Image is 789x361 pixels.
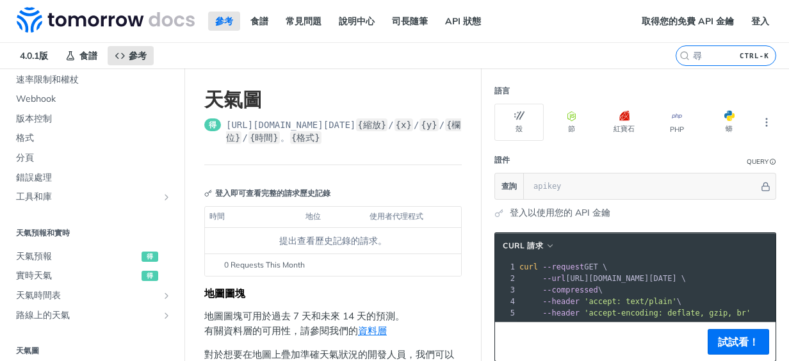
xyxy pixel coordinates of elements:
[542,297,580,306] span: --header
[495,261,517,273] div: 1
[498,239,560,252] button: cURL 請求
[13,46,55,65] span: 4.0.1版
[10,266,175,285] a: 實時天氣得
[542,285,598,294] span: --compressed
[290,131,321,144] label: {格式}
[527,173,759,199] input: apikey
[704,104,754,141] button: 蟒
[495,284,517,296] div: 3
[204,189,212,197] svg: 鑰匙
[519,262,607,271] span: GET \
[58,46,104,65] a: 食譜
[16,250,138,263] span: 天氣預報
[495,307,517,319] div: 5
[10,247,175,266] a: 天氣預報得
[204,287,462,300] div: 地圖圖塊
[10,129,175,148] a: 格式
[542,309,580,317] span: --header
[568,124,575,134] font: 節
[16,93,172,106] span: Webhook
[16,113,172,125] span: 版本控制
[208,12,240,31] a: 參考
[204,309,462,338] p: 地圖圖塊可用於過去 7 天和未來 14 天的預測。 有關資料層的可用性，請參閱我們的
[747,157,769,166] div: Query
[494,104,544,141] button: 殼
[519,262,538,271] span: curl
[16,132,172,145] span: 格式
[770,159,776,165] i: Information
[736,49,772,62] kbd: CTRL-K
[510,206,610,220] a: 登入以使用您的 API 金鑰
[79,50,97,62] span: 食譜
[652,104,701,141] button: PHP
[17,7,195,33] img: Tomorrow.io 天氣 API 文件
[224,259,305,271] span: 0 Requests This Month
[16,191,158,204] span: 工具和庫
[226,118,461,144] label: {欄位}
[747,157,776,166] div: QueryInformation
[129,50,147,62] span: 參考
[215,188,330,199] font: 登入即可查看完整的請求歷史記錄
[708,329,769,355] button: 試試看！
[516,124,523,134] font: 殼
[547,104,596,141] button: 節
[204,88,462,111] h1: 天氣圖
[584,309,751,317] span: 'accept-encoding: deflate, gzip, br'
[205,207,301,227] th: 時間
[542,274,565,283] span: --url
[10,168,175,188] a: 錯誤處理
[495,273,517,284] div: 2
[635,12,741,31] a: 取得您的免費 API 金鑰
[279,12,329,31] a: 常見問題
[519,285,603,294] span: \
[419,118,438,131] label: {y}
[519,297,681,306] span: \
[10,188,175,207] a: 工具和庫顯示工具和程式庫的子頁面
[10,90,175,109] a: Webhook
[204,118,221,131] span: 得
[10,70,175,90] a: 速率限制和權杖
[501,180,517,192] span: 查詢
[494,85,510,97] div: 語言
[161,291,172,301] button: 顯示天氣時間表的子頁面
[16,289,158,302] span: 天氣時間表
[332,12,382,31] a: 說明中心
[142,252,158,262] span: 得
[16,74,172,86] span: 速率限制和權杖
[10,109,175,129] a: 版本控制
[161,192,172,202] button: 顯示工具和程式庫的子頁面
[542,262,584,271] span: --request
[142,271,158,281] span: 得
[161,310,172,321] button: 顯示路線上天氣的子頁面
[438,12,488,31] a: API 狀態
[10,306,175,325] a: 路線上的天氣顯示路線上天氣的子頁面
[16,309,158,322] span: 路線上的天氣
[16,269,138,282] span: 實時天氣
[757,113,776,132] button: 更多語言
[16,152,172,164] span: 分頁
[365,207,435,227] th: 使用者代理程式
[494,154,510,166] div: 證件
[584,297,677,306] span: 'accept: text/plain'
[761,116,772,128] svg: 更多省略號
[501,332,519,351] button: 複製到剪貼板
[248,131,280,144] label: {時間}
[744,12,776,31] a: 登入
[358,325,387,337] a: 資料層
[599,104,649,141] button: 紅寶石
[385,12,435,31] a: 司長隨筆
[301,207,365,227] th: 地位
[356,118,387,131] label: {縮放}
[519,274,686,283] span: [URL][DOMAIN_NAME][DATE] \
[108,46,154,65] a: 參考
[10,286,175,305] a: 天氣時間表顯示天氣時間表的子頁面
[10,227,175,239] h2: 天氣預報和實時
[679,51,690,61] svg: 尋
[10,345,175,357] h2: 天氣圖
[495,296,517,307] div: 4
[210,234,456,248] div: 提出查看歷史記錄的請求。
[726,124,733,134] font: 蟒
[394,118,413,131] label: {x}
[670,125,684,134] font: PHP
[226,118,462,144] span: https://api.tomorrow.io/v4/map/tile/{zoom}/{x}/{y}/{field}/{time}.{format}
